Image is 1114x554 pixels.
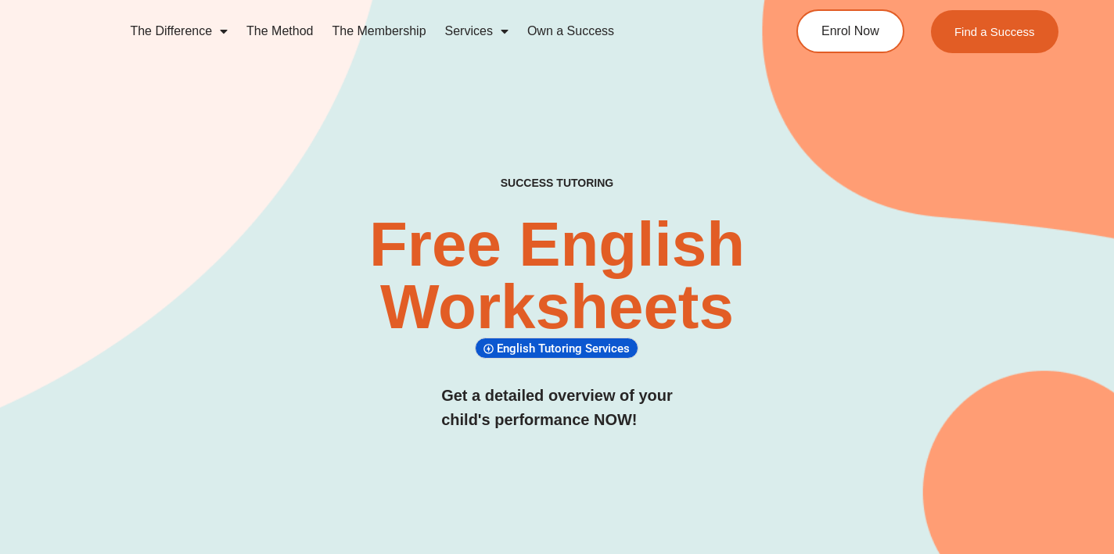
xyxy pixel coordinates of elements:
a: Own a Success [518,13,623,49]
a: The Membership [322,13,435,49]
span: English Tutoring Services [497,341,634,356]
h2: Free English Worksheets​ [226,213,888,338]
a: The Difference [120,13,237,49]
a: The Method [237,13,322,49]
nav: Menu [120,13,739,49]
span: Find a Success [954,26,1035,38]
h4: SUCCESS TUTORING​ [408,177,705,190]
a: Services [436,13,518,49]
a: Find a Success [931,10,1058,53]
div: English Tutoring Services [475,338,638,359]
a: Enrol Now [796,9,904,53]
h3: Get a detailed overview of your child's performance NOW! [441,384,673,432]
span: Enrol Now [821,25,879,38]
